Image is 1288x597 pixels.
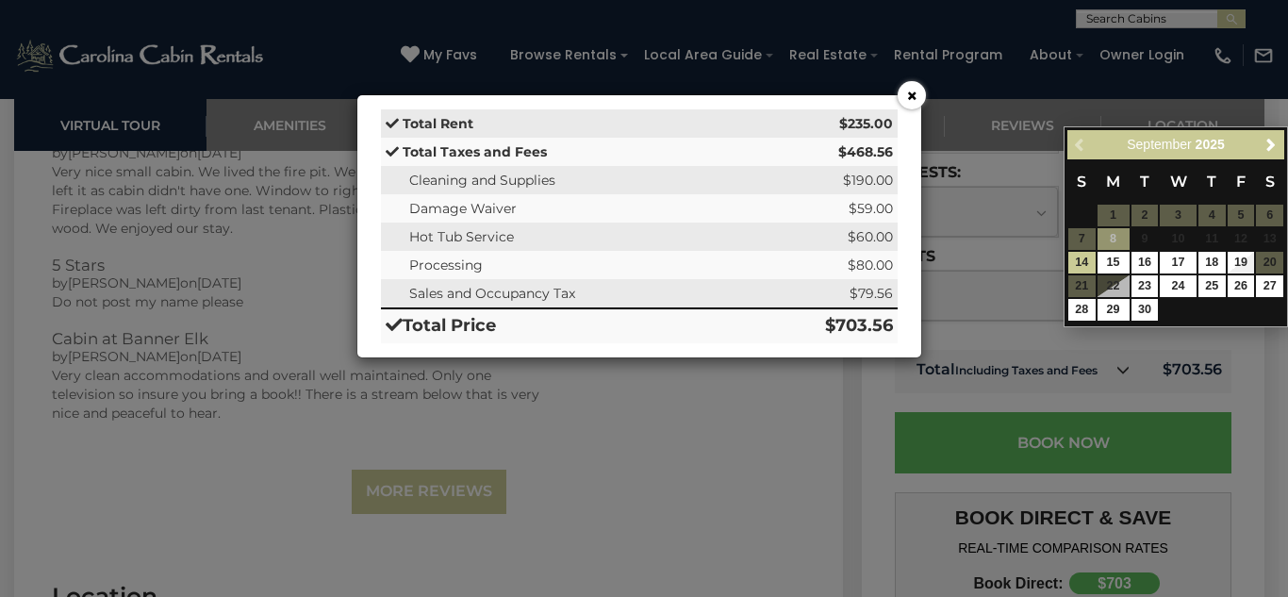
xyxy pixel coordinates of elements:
span: Next [1263,137,1279,152]
td: $59.00 [753,194,898,223]
span: 12 [1228,228,1255,250]
a: 26 [1228,275,1255,297]
a: 25 [1198,275,1226,297]
td: Checkout must be after start date [1227,227,1256,251]
td: $703.56 [753,308,898,343]
td: $100 [1159,251,1197,274]
span: Cleaning and Supplies [409,172,555,189]
td: $80.00 [753,251,898,279]
td: Checkout must be after start date [1097,227,1131,251]
td: $60.00 [753,223,898,251]
span: Processing [409,257,483,274]
strong: Total Taxes and Fees [403,143,547,160]
a: 15 [1098,252,1130,274]
span: Damage Waiver [409,200,517,217]
a: Next [1259,133,1282,157]
td: Checkout must be after start date [1159,227,1197,251]
a: 14 [1068,252,1096,274]
a: 19 [1228,252,1255,274]
td: $145 [1227,274,1256,298]
td: Checkout must be after start date [1197,227,1227,251]
a: 28 [1068,299,1096,321]
span: Wednesday [1170,173,1187,191]
a: 27 [1256,275,1283,297]
td: $100 [1067,251,1097,274]
span: Saturday [1265,173,1275,191]
a: 29 [1098,299,1130,321]
td: $100 [1131,251,1160,274]
strong: $468.56 [838,143,893,160]
a: 18 [1198,252,1226,274]
a: 16 [1131,252,1159,274]
span: Monday [1106,173,1120,191]
td: $100 [1159,274,1197,298]
td: $100 [1197,251,1227,274]
td: $100 [1197,274,1227,298]
td: $129 [1097,298,1131,322]
span: Hot Tub Service [409,228,514,245]
strong: Total Rent [403,115,473,132]
a: 23 [1131,275,1159,297]
span: Friday [1236,173,1246,191]
span: Sunday [1077,173,1086,191]
span: 10 [1160,228,1196,250]
a: 30 [1131,299,1159,321]
span: Thursday [1207,173,1216,191]
a: 17 [1160,252,1196,274]
span: 9 [1131,228,1159,250]
td: $126 [1131,298,1160,322]
strong: $235.00 [839,115,893,132]
span: September [1127,137,1191,152]
span: 8 [1098,228,1130,250]
td: $119 [1227,251,1256,274]
span: 2025 [1196,137,1225,152]
span: Sales and Occupancy Tax [409,285,575,302]
td: $136 [1067,298,1097,322]
button: × [898,81,926,109]
span: 11 [1198,228,1226,250]
td: $79.56 [753,279,898,308]
span: Tuesday [1140,173,1149,191]
td: $100 [1097,251,1131,274]
td: $190.00 [753,166,898,194]
td: $153 [1255,274,1284,298]
a: 24 [1160,275,1196,297]
td: $100 [1131,274,1160,298]
td: Checkout must be after start date [1131,227,1160,251]
td: Total Price [381,308,753,343]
